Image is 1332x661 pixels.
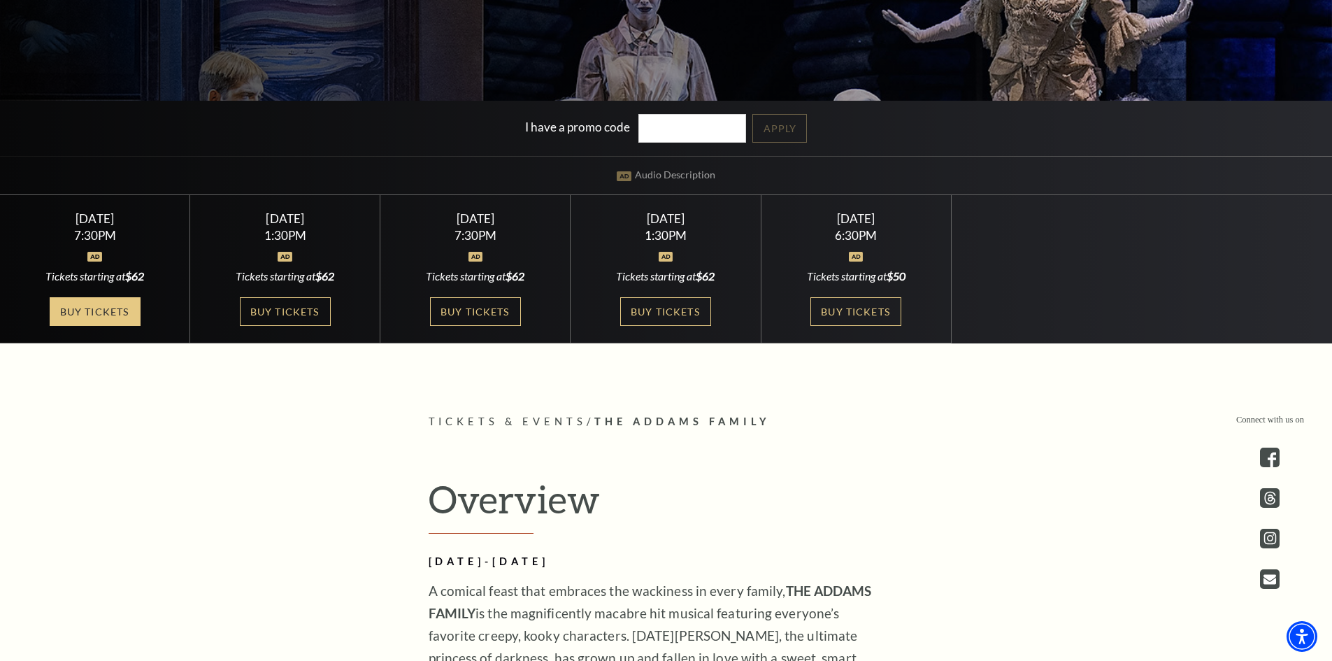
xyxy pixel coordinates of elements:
a: Open this option - open in a new tab [1260,569,1280,589]
div: Tickets starting at [778,269,934,284]
div: [DATE] [207,211,364,226]
div: Tickets starting at [587,269,744,284]
span: $62 [506,269,524,283]
a: Buy Tickets [810,297,901,326]
a: facebook - open in a new tab [1260,448,1280,467]
a: instagram - open in a new tab [1260,529,1280,548]
div: 1:30PM [207,229,364,241]
a: threads.com - open in a new tab [1260,488,1280,508]
div: [DATE] [17,211,173,226]
div: 7:30PM [17,229,173,241]
a: Buy Tickets [620,297,711,326]
div: [DATE] [587,211,744,226]
strong: THE ADDAMS FAMILY [429,583,872,621]
div: 7:30PM [397,229,554,241]
span: $50 [887,269,905,283]
div: [DATE] [397,211,554,226]
a: Buy Tickets [240,297,331,326]
div: 1:30PM [587,229,744,241]
span: $62 [315,269,334,283]
div: Tickets starting at [207,269,364,284]
span: $62 [125,269,144,283]
div: [DATE] [778,211,934,226]
h2: Overview [429,476,904,534]
p: / [429,413,904,431]
h2: [DATE]-[DATE] [429,553,883,571]
span: The Addams Family [594,415,771,427]
div: Tickets starting at [17,269,173,284]
span: Tickets & Events [429,415,587,427]
label: I have a promo code [525,120,630,134]
div: Tickets starting at [397,269,554,284]
span: $62 [696,269,715,283]
div: Accessibility Menu [1287,621,1317,652]
a: Buy Tickets [50,297,141,326]
div: 6:30PM [778,229,934,241]
a: Buy Tickets [430,297,521,326]
p: Connect with us on [1236,413,1304,427]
